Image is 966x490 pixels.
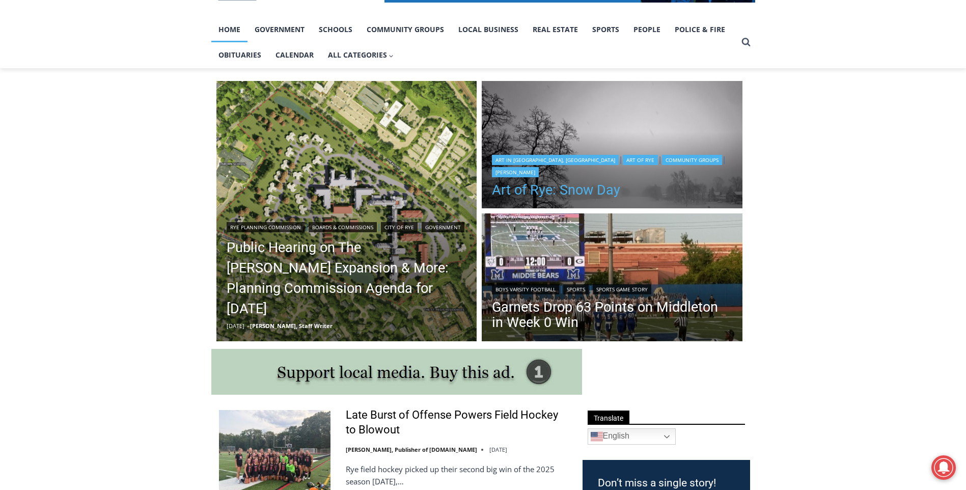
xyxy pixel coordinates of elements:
button: View Search Form [737,33,755,51]
time: [DATE] [489,446,507,453]
a: Schools [312,17,360,42]
span: Open Tues. - Sun. [PHONE_NUMBER] [3,105,100,144]
a: Art in [GEOGRAPHIC_DATA], [GEOGRAPHIC_DATA] [492,155,619,165]
a: Sports [585,17,626,42]
a: Read More Art of Rye: Snow Day [482,81,742,211]
a: Boys Varsity Football [492,284,559,294]
a: City of Rye [381,222,418,232]
div: Located at [STREET_ADDRESS][PERSON_NAME] [105,64,150,122]
img: (PHOTO: Rye and Middletown walking to midfield before their Week 0 game on Friday, September 5, 2... [482,213,742,344]
a: Read More Garnets Drop 63 Points on Middleton in Week 0 Win [482,213,742,344]
time: [DATE] [227,322,244,330]
a: [PERSON_NAME], Publisher of [DOMAIN_NAME] [346,446,477,453]
a: Community Groups [360,17,451,42]
span: Translate [588,411,629,424]
p: Rye field hockey picked up their second big win of the 2025 season [DATE],… [346,463,569,487]
div: | | [492,282,732,294]
a: Read More Public Hearing on The Osborn Expansion & More: Planning Commission Agenda for Tuesday, ... [216,81,477,342]
a: Boards & Commissions [309,222,377,232]
span: Intern @ [DOMAIN_NAME] [266,101,472,124]
a: Public Hearing on The [PERSON_NAME] Expansion & More: Planning Commission Agenda for [DATE] [227,237,467,319]
a: Home [211,17,247,42]
a: Sports Game Story [593,284,651,294]
a: Police & Fire [668,17,732,42]
img: support local media, buy this ad [211,349,582,395]
a: English [588,428,676,445]
a: Calendar [268,42,321,68]
img: (PHOTO: Snow Day. Children run through the snowy landscape in search of fun. By Stacey Massey, au... [482,81,742,211]
a: Open Tues. - Sun. [PHONE_NUMBER] [1,102,102,127]
a: Real Estate [526,17,585,42]
a: Garnets Drop 63 Points on Middleton in Week 0 Win [492,300,732,330]
a: Intern @ [DOMAIN_NAME] [245,99,493,127]
a: Art of Rye: Snow Day [492,182,732,198]
a: People [626,17,668,42]
div: | | | [492,153,732,177]
a: Government [422,222,464,232]
img: en [591,430,603,443]
a: Art of Rye [623,155,658,165]
button: Child menu of All Categories [321,42,401,68]
a: Rye Planning Commission [227,222,305,232]
a: Obituaries [211,42,268,68]
a: Sports [563,284,589,294]
div: | | | [227,220,467,232]
span: – [247,322,250,330]
nav: Primary Navigation [211,17,737,68]
a: [PERSON_NAME] [492,167,539,177]
img: (PHOTO: Illustrative plan of The Osborn's proposed site plan from the July 105h public hearing. T... [216,81,477,342]
a: Local Business [451,17,526,42]
a: Community Groups [662,155,722,165]
a: Late Burst of Offense Powers Field Hockey to Blowout [346,408,569,437]
a: [PERSON_NAME], Staff Writer [250,322,333,330]
a: Government [247,17,312,42]
div: "I learned about the history of a place I’d honestly never considered even as a resident of [GEOG... [257,1,481,99]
